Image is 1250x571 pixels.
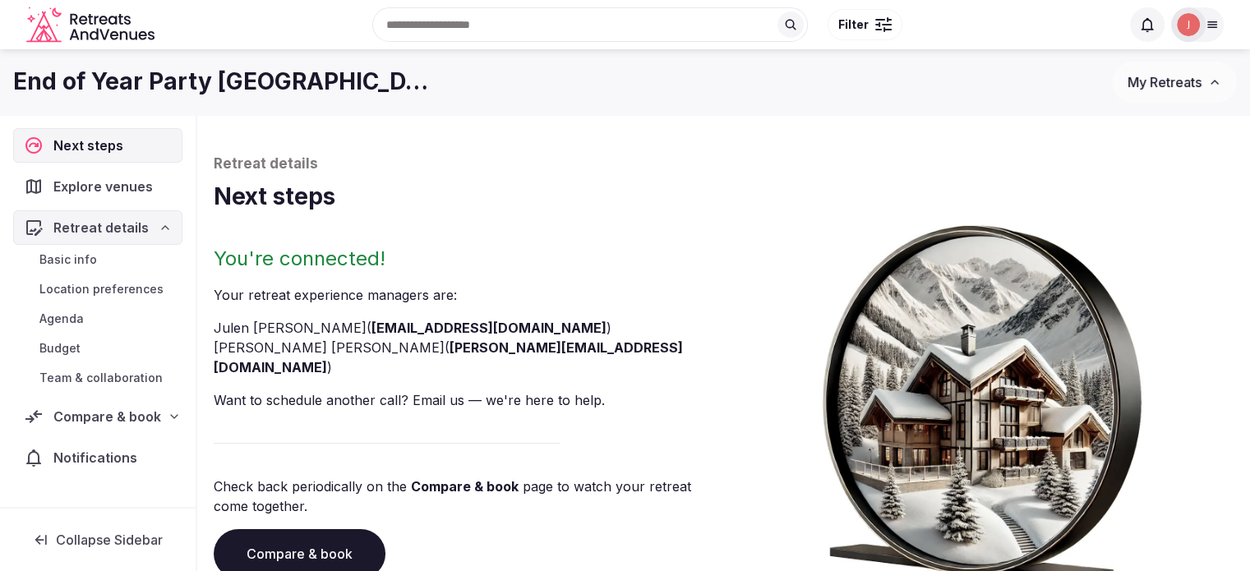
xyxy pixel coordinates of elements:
[39,251,97,268] span: Basic info
[838,16,869,33] span: Filter
[214,154,1234,174] p: Retreat details
[13,278,182,301] a: Location preferences
[53,407,161,426] span: Compare & book
[1112,62,1237,103] button: My Retreats
[53,448,144,467] span: Notifications
[53,136,130,155] span: Next steps
[26,7,158,44] a: Visit the homepage
[56,532,163,548] span: Collapse Sidebar
[39,340,81,357] span: Budget
[13,66,434,98] h1: End of Year Party [GEOGRAPHIC_DATA]
[214,390,717,410] p: Want to schedule another call? Email us — we're here to help.
[13,440,182,475] a: Notifications
[214,318,717,338] li: Julen [PERSON_NAME] ( )
[53,177,159,196] span: Explore venues
[13,366,182,389] a: Team & collaboration
[39,281,164,297] span: Location preferences
[13,248,182,271] a: Basic info
[214,246,717,272] h2: You're connected!
[411,478,519,495] a: Compare & book
[828,9,902,40] button: Filter
[214,477,717,516] p: Check back periodically on the page to watch your retreat come together.
[26,7,158,44] svg: Retreats and Venues company logo
[39,370,163,386] span: Team & collaboration
[13,128,182,163] a: Next steps
[1177,13,1200,36] img: Joanna Asiukiewicz
[214,338,717,377] li: [PERSON_NAME] [PERSON_NAME] ( )
[13,522,182,558] button: Collapse Sidebar
[214,285,717,305] p: Your retreat experience manager s are :
[371,320,607,336] a: [EMAIL_ADDRESS][DOMAIN_NAME]
[13,169,182,204] a: Explore venues
[1128,74,1202,90] span: My Retreats
[39,311,84,327] span: Agenda
[53,218,149,237] span: Retreat details
[13,337,182,360] a: Budget
[214,339,683,375] a: [PERSON_NAME][EMAIL_ADDRESS][DOMAIN_NAME]
[13,307,182,330] a: Agenda
[214,181,1234,213] h1: Next steps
